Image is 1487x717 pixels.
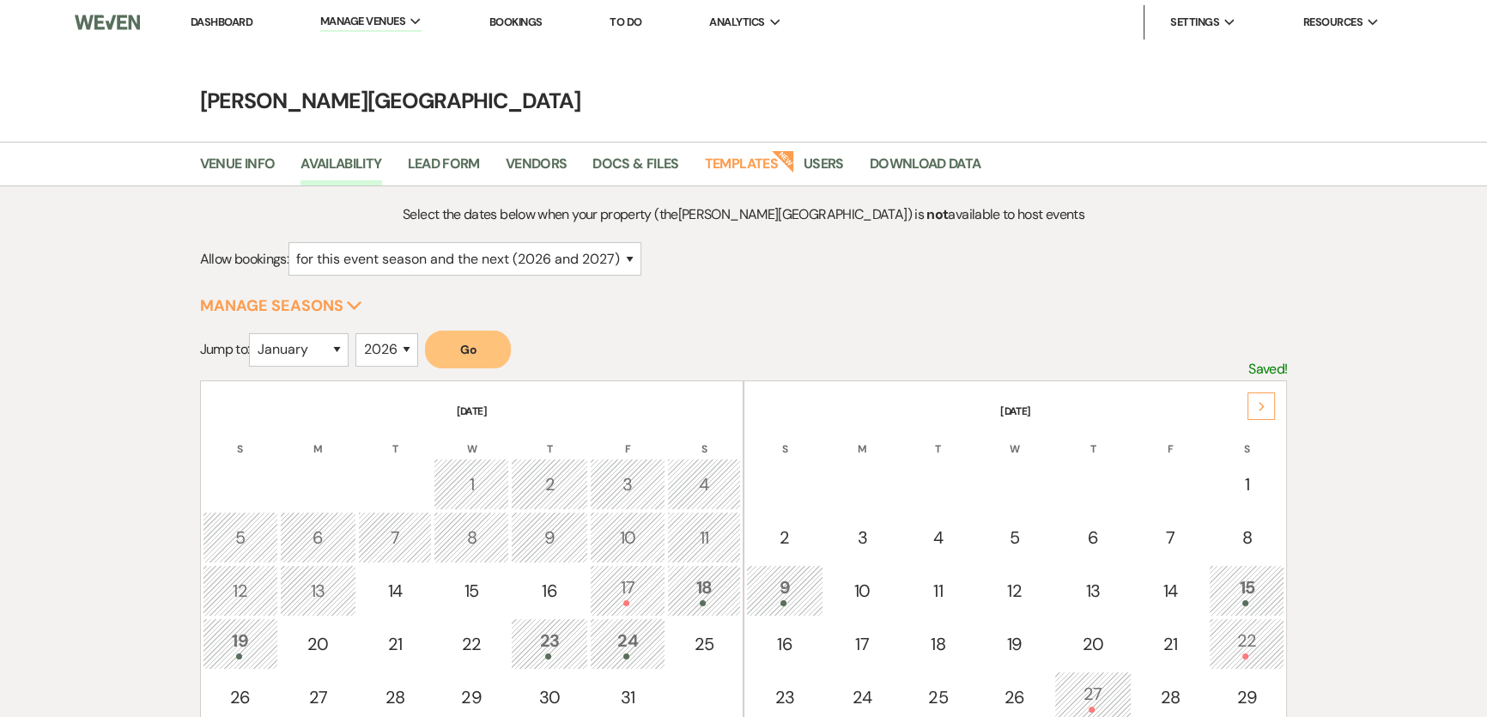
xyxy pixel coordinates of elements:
[599,628,656,659] div: 24
[825,421,899,457] th: M
[367,525,422,550] div: 7
[1248,358,1287,380] p: Saved!
[358,421,432,457] th: T
[300,153,381,185] a: Availability
[746,421,823,457] th: S
[200,340,250,358] span: Jump to:
[191,15,252,29] a: Dashboard
[520,684,579,710] div: 30
[804,153,844,185] a: Users
[289,631,348,657] div: 20
[212,628,269,659] div: 19
[367,684,422,710] div: 28
[1218,471,1275,497] div: 1
[870,153,981,185] a: Download Data
[1143,578,1198,604] div: 14
[425,331,511,368] button: Go
[756,525,814,550] div: 2
[203,383,741,419] th: [DATE]
[910,578,965,604] div: 11
[986,631,1043,657] div: 19
[910,684,965,710] div: 25
[320,13,405,30] span: Manage Venues
[1170,14,1219,31] span: Settings
[434,421,509,457] th: W
[289,684,348,710] div: 27
[289,525,348,550] div: 6
[599,574,656,606] div: 17
[1143,525,1198,550] div: 7
[835,684,889,710] div: 24
[200,298,362,313] button: Manage Seasons
[835,578,889,604] div: 10
[1209,421,1284,457] th: S
[443,631,500,657] div: 22
[212,525,269,550] div: 5
[756,631,814,657] div: 16
[610,15,641,29] a: To Do
[986,578,1043,604] div: 12
[212,684,269,710] div: 26
[599,471,656,497] div: 3
[1218,525,1275,550] div: 8
[1064,681,1122,713] div: 27
[709,14,764,31] span: Analytics
[506,153,567,185] a: Vendors
[592,153,678,185] a: Docs & Files
[677,574,731,606] div: 18
[667,421,741,457] th: S
[443,684,500,710] div: 29
[835,631,889,657] div: 17
[212,578,269,604] div: 12
[677,631,731,657] div: 25
[520,578,579,604] div: 16
[1064,525,1122,550] div: 6
[705,153,778,185] a: Templates
[1143,684,1198,710] div: 28
[203,421,278,457] th: S
[408,153,480,185] a: Lead Form
[1064,578,1122,604] div: 13
[520,471,579,497] div: 2
[1133,421,1207,457] th: F
[599,525,656,550] div: 10
[489,15,543,29] a: Bookings
[1218,628,1275,659] div: 22
[599,684,656,710] div: 31
[520,525,579,550] div: 9
[756,684,814,710] div: 23
[1218,684,1275,710] div: 29
[835,525,889,550] div: 3
[75,4,140,40] img: Weven Logo
[977,421,1053,457] th: W
[901,421,974,457] th: T
[986,525,1043,550] div: 5
[590,421,665,457] th: F
[280,421,357,457] th: M
[1054,421,1132,457] th: T
[511,421,588,457] th: T
[200,153,276,185] a: Venue Info
[443,471,500,497] div: 1
[1218,574,1275,606] div: 15
[771,149,795,173] strong: New
[756,574,814,606] div: 9
[443,578,500,604] div: 15
[289,578,348,604] div: 13
[367,578,422,604] div: 14
[443,525,500,550] div: 8
[746,383,1284,419] th: [DATE]
[367,631,422,657] div: 21
[677,471,731,497] div: 4
[336,204,1151,226] p: Select the dates below when your property (the [PERSON_NAME][GEOGRAPHIC_DATA] ) is available to h...
[1143,631,1198,657] div: 21
[520,628,579,659] div: 23
[125,86,1362,116] h4: [PERSON_NAME][GEOGRAPHIC_DATA]
[1064,631,1122,657] div: 20
[926,205,948,223] strong: not
[986,684,1043,710] div: 26
[1303,14,1363,31] span: Resources
[910,631,965,657] div: 18
[677,525,731,550] div: 11
[910,525,965,550] div: 4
